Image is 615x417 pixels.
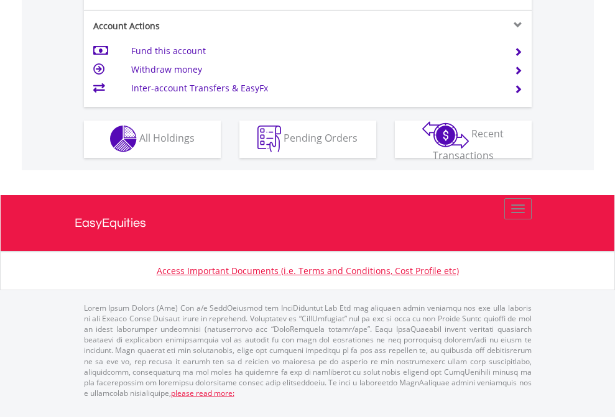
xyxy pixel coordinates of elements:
[139,131,195,145] span: All Holdings
[422,121,469,149] img: transactions-zar-wht.png
[84,303,532,398] p: Lorem Ipsum Dolors (Ame) Con a/e SeddOeiusmod tem InciDiduntut Lab Etd mag aliquaen admin veniamq...
[131,42,499,60] td: Fund this account
[171,388,234,398] a: please read more:
[433,127,504,162] span: Recent Transactions
[239,121,376,158] button: Pending Orders
[131,79,499,98] td: Inter-account Transfers & EasyFx
[75,195,541,251] a: EasyEquities
[395,121,532,158] button: Recent Transactions
[110,126,137,152] img: holdings-wht.png
[157,265,459,277] a: Access Important Documents (i.e. Terms and Conditions, Cost Profile etc)
[131,60,499,79] td: Withdraw money
[84,20,308,32] div: Account Actions
[84,121,221,158] button: All Holdings
[257,126,281,152] img: pending_instructions-wht.png
[284,131,358,145] span: Pending Orders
